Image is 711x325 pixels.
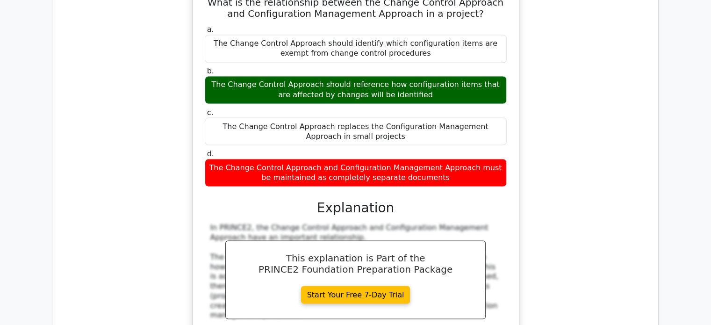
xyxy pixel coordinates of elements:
[207,66,214,75] span: b.
[205,35,507,63] div: The Change Control Approach should identify which configuration items are exempt from change cont...
[207,25,214,34] span: a.
[301,286,410,303] a: Start Your Free 7-Day Trial
[207,108,214,116] span: c.
[205,76,507,104] div: The Change Control Approach should reference how configuration items that are affected by changes...
[205,117,507,145] div: The Change Control Approach replaces the Configuration Management Approach in small projects
[205,159,507,187] div: The Change Control Approach and Configuration Management Approach must be maintained as completel...
[210,200,501,216] h3: Explanation
[207,149,214,158] span: d.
